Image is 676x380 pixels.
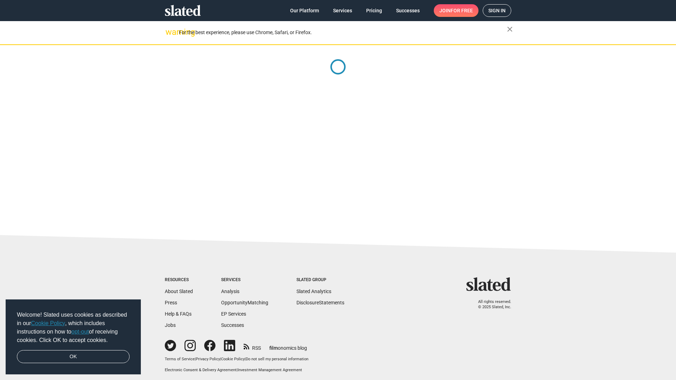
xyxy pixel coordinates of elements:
[165,277,193,283] div: Resources
[434,4,478,17] a: Joinfor free
[17,311,130,344] span: Welcome! Slated uses cookies as described in our , which includes instructions on how to of recei...
[483,4,511,17] a: Sign in
[238,368,302,372] a: Investment Management Agreement
[221,322,244,328] a: Successes
[439,4,473,17] span: Join
[221,311,246,317] a: EP Services
[221,289,239,294] a: Analysis
[296,277,344,283] div: Slated Group
[506,25,514,33] mat-icon: close
[361,4,388,17] a: Pricing
[165,28,174,36] mat-icon: warning
[269,345,278,351] span: film
[333,4,352,17] span: Services
[296,300,344,305] a: DisclosureStatements
[196,357,220,361] a: Privacy Policy
[179,28,507,37] div: For the best experience, please use Chrome, Safari, or Firefox.
[471,299,511,310] p: All rights reserved. © 2025 Slated, Inc.
[396,4,420,17] span: Successes
[366,4,382,17] span: Pricing
[6,299,141,375] div: cookieconsent
[246,357,308,362] button: Do not sell my personal information
[165,357,195,361] a: Terms of Service
[284,4,325,17] a: Our Platform
[221,357,245,361] a: Cookie Policy
[165,311,192,317] a: Help & FAQs
[165,300,177,305] a: Press
[488,5,506,17] span: Sign in
[165,322,176,328] a: Jobs
[290,4,319,17] span: Our Platform
[245,357,246,361] span: |
[221,277,268,283] div: Services
[71,329,89,335] a: opt-out
[31,320,65,326] a: Cookie Policy
[220,357,221,361] span: |
[221,300,268,305] a: OpportunityMatching
[244,341,261,351] a: RSS
[451,4,473,17] span: for free
[17,350,130,363] a: dismiss cookie message
[195,357,196,361] span: |
[165,368,237,372] a: Electronic Consent & Delivery Agreement
[165,289,193,294] a: About Slated
[296,289,331,294] a: Slated Analytics
[269,339,307,351] a: filmonomics blog
[327,4,358,17] a: Services
[237,368,238,372] span: |
[390,4,425,17] a: Successes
